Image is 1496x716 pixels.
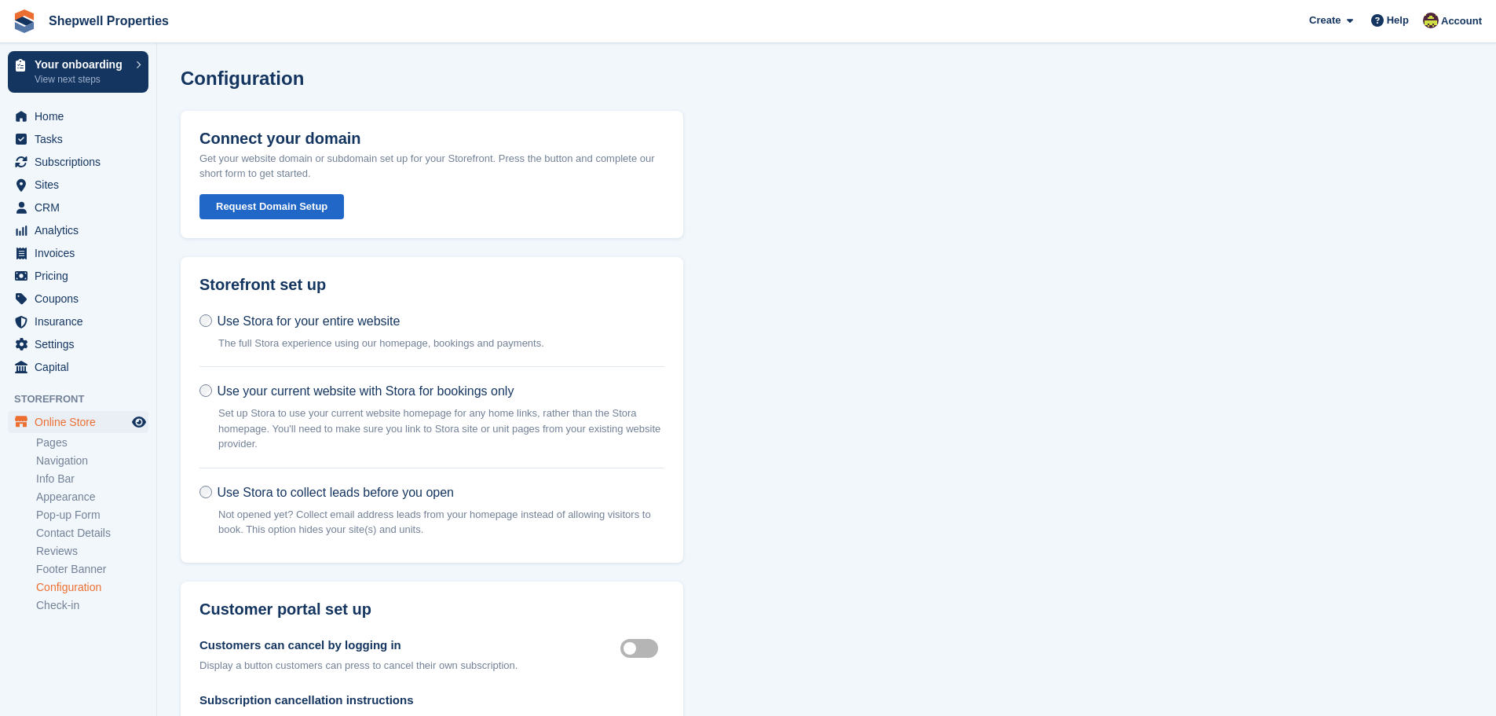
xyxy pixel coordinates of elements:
a: Appearance [36,490,148,505]
a: Reviews [36,544,148,559]
a: Footer Banner [36,562,148,577]
h2: Connect your domain [199,130,361,148]
span: Tasks [35,128,129,150]
a: menu [8,105,148,127]
span: Storefront [14,391,156,407]
span: Pricing [35,265,129,287]
span: Account [1441,13,1482,29]
a: menu [8,151,148,173]
a: menu [8,356,148,378]
a: menu [8,265,148,287]
span: Use Stora to collect leads before you open [217,486,454,499]
a: Contact Details [36,526,148,541]
span: Invoices [35,242,129,264]
img: stora-icon-8386f47178a22dfd0bd8f6a31ec36ba5ce8667c1dd55bd0f319d3a0aa187defe.svg [13,9,36,33]
h2: Storefront set up [199,276,664,294]
h2: Customer portal set up [199,600,664,619]
a: menu [8,128,148,150]
div: Subscription cancellation instructions [199,692,664,710]
span: Use your current website with Stora for bookings only [217,384,514,398]
span: Sites [35,174,129,196]
span: Insurance [35,310,129,332]
input: Use your current website with Stora for bookings only Set up Stora to use your current website ho... [199,384,212,397]
a: menu [8,288,148,310]
h1: Configuration [181,68,304,89]
p: View next steps [35,72,128,86]
a: Pop-up Form [36,508,148,523]
p: Not opened yet? Collect email address leads from your homepage instead of allowing visitors to bo... [218,507,664,538]
span: Help [1387,13,1409,28]
span: Capital [35,356,129,378]
span: Analytics [35,219,129,241]
div: Display a button customers can press to cancel their own subscription. [199,658,518,674]
img: Dan Shepherd [1423,13,1439,28]
span: Subscriptions [35,151,129,173]
a: Pages [36,435,148,450]
a: menu [8,333,148,355]
a: Navigation [36,453,148,468]
span: Home [35,105,129,127]
p: Get your website domain or subdomain set up for your Storefront. Press the button and complete ou... [199,151,664,182]
a: menu [8,411,148,433]
span: Coupons [35,288,129,310]
a: Shepwell Properties [42,8,175,34]
a: menu [8,196,148,218]
a: Check-in [36,598,148,613]
a: Info Bar [36,472,148,487]
span: Use Stora for your entire website [217,314,400,328]
span: CRM [35,196,129,218]
button: Request Domain Setup [199,194,344,220]
span: Settings [35,333,129,355]
a: Your onboarding View next steps [8,51,148,93]
span: Create [1309,13,1341,28]
span: Online Store [35,411,129,433]
a: menu [8,219,148,241]
a: menu [8,310,148,332]
a: menu [8,174,148,196]
input: Use Stora to collect leads before you open Not opened yet? Collect email address leads from your ... [199,486,212,498]
a: Configuration [36,580,148,595]
div: Customers can cancel by logging in [199,637,518,655]
a: menu [8,242,148,264]
p: Set up Stora to use your current website homepage for any home links, rather than the Stora homep... [218,406,664,452]
p: The full Stora experience using our homepage, bookings and payments. [218,336,544,351]
input: Use Stora for your entire website The full Stora experience using our homepage, bookings and paym... [199,314,212,327]
p: Your onboarding [35,59,128,70]
label: Customer self cancellable [620,648,664,650]
a: Preview store [130,413,148,431]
